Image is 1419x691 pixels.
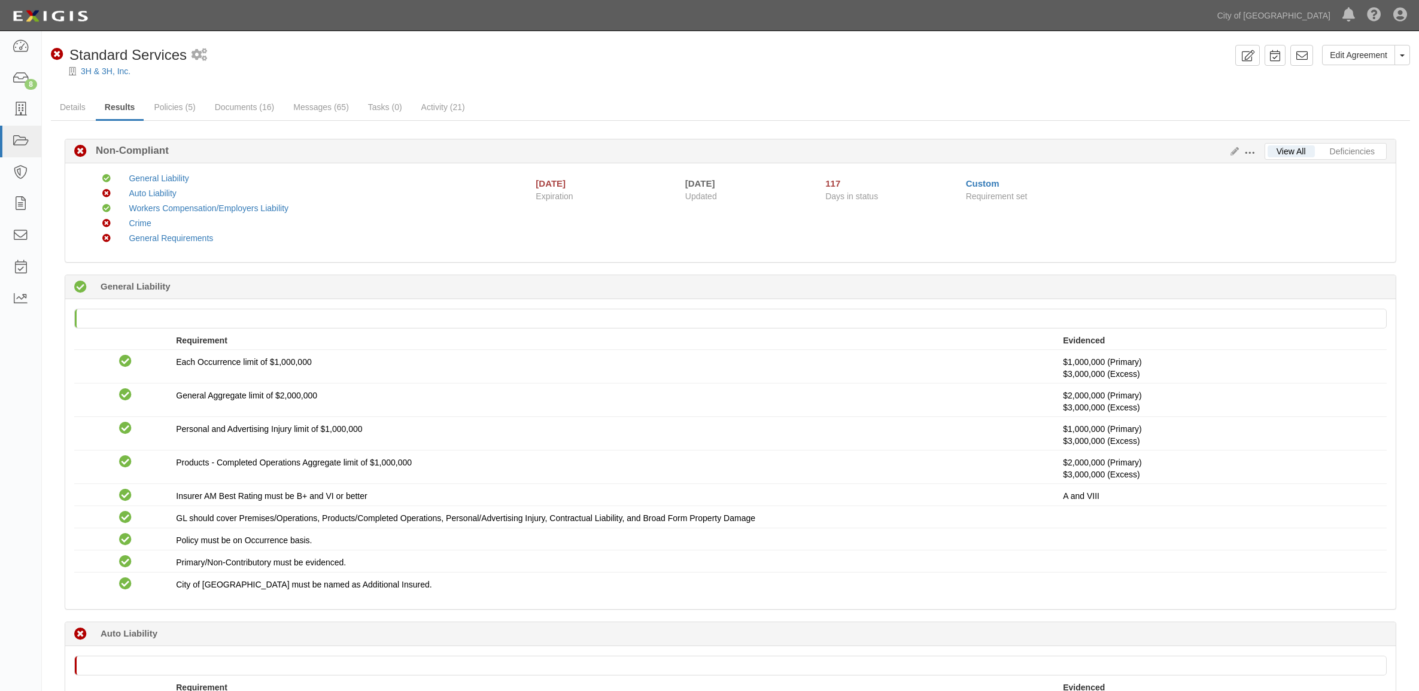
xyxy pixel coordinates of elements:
a: Crime [129,218,151,228]
strong: Requirement [176,336,227,345]
i: Compliant [119,456,132,468]
i: Non-Compliant [102,190,111,198]
a: Auto Liability [129,188,176,198]
span: City of [GEOGRAPHIC_DATA] must be named as Additional Insured. [176,580,432,589]
a: Workers Compensation/Employers Liability [129,203,288,213]
i: Compliant [102,175,111,183]
span: GL should cover Premises/Operations, Products/Completed Operations, Personal/Advertising Injury, ... [176,513,755,523]
span: Personal and Advertising Injury limit of $1,000,000 [176,424,362,434]
span: Updated [685,191,717,201]
i: Non-Compliant 88 days (since 06/26/2025) [74,628,87,641]
span: Each Occurrence limit of $1,000,000 [176,357,311,367]
a: Results [96,95,144,121]
a: Tasks (0) [359,95,411,119]
a: Edit Results [1226,147,1239,156]
i: Non-Compliant [102,235,111,243]
span: General Aggregate limit of $2,000,000 [176,391,317,400]
span: Policy must be on Occurrence basis. [176,535,312,545]
a: General Liability [129,173,189,183]
i: Compliant [119,422,132,435]
p: A and VIII [1063,490,1378,502]
div: 8 [25,79,37,90]
i: Compliant [119,578,132,590]
i: Non-Compliant [102,220,111,228]
i: Compliant 3 days (since 09/19/2025) [74,281,87,294]
img: logo-5460c22ac91f19d4615b14bd174203de0afe785f0fc80cf4dbbc73dc1793850b.png [9,5,92,27]
i: Non-Compliant [51,48,63,61]
span: Policy #AN 089073 Insurer: Benchmark Insurance Company [1063,436,1140,446]
span: Standard Services [69,47,187,63]
div: Standard Services [51,45,187,65]
span: Products - Completed Operations Aggregate limit of $1,000,000 [176,458,412,467]
span: Policy #AN 089073 Insurer: Benchmark Insurance Company [1063,369,1140,379]
a: 3H & 3H, Inc. [81,66,130,76]
span: Expiration [536,190,676,202]
span: Primary/Non-Contributory must be evidenced. [176,558,346,567]
i: Non-Compliant [74,145,87,158]
strong: Evidenced [1063,336,1105,345]
i: Compliant [119,534,132,546]
span: Requirement set [966,191,1028,201]
div: [DATE] [685,177,807,190]
span: Days in status [825,191,878,201]
p: $1,000,000 (Primary) [1063,423,1378,447]
b: Non-Compliant [87,144,169,158]
p: $2,000,000 (Primary) [1063,456,1378,480]
div: [DATE] [536,177,566,190]
span: Policy #AN 089073 Insurer: Benchmark Insurance Company [1063,470,1140,479]
a: Documents (16) [206,95,284,119]
a: Custom [966,178,999,188]
a: General Requirements [129,233,213,243]
i: Compliant [119,389,132,401]
span: Policy #AN 089073 Insurer: Benchmark Insurance Company [1063,403,1140,412]
span: Insurer AM Best Rating must be B+ and VI or better [176,491,367,501]
i: Help Center - Complianz [1367,8,1381,23]
b: General Liability [101,280,171,293]
a: Messages (65) [284,95,358,119]
p: $1,000,000 (Primary) [1063,356,1378,380]
a: Details [51,95,95,119]
a: Activity (21) [412,95,474,119]
i: Compliant [119,556,132,568]
b: Auto Liability [101,627,157,640]
i: Compliant [119,355,132,368]
i: 1 scheduled workflow [192,49,207,62]
a: City of [GEOGRAPHIC_DATA] [1211,4,1336,28]
p: $2,000,000 (Primary) [1063,389,1378,413]
i: Compliant [102,205,111,213]
a: Policies (5) [145,95,204,119]
a: View All [1268,145,1315,157]
i: Compliant [119,489,132,502]
i: Compliant [119,512,132,524]
a: Deficiencies [1321,145,1384,157]
div: Since 05/28/2025 [825,177,956,190]
a: Edit Agreement [1322,45,1395,65]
